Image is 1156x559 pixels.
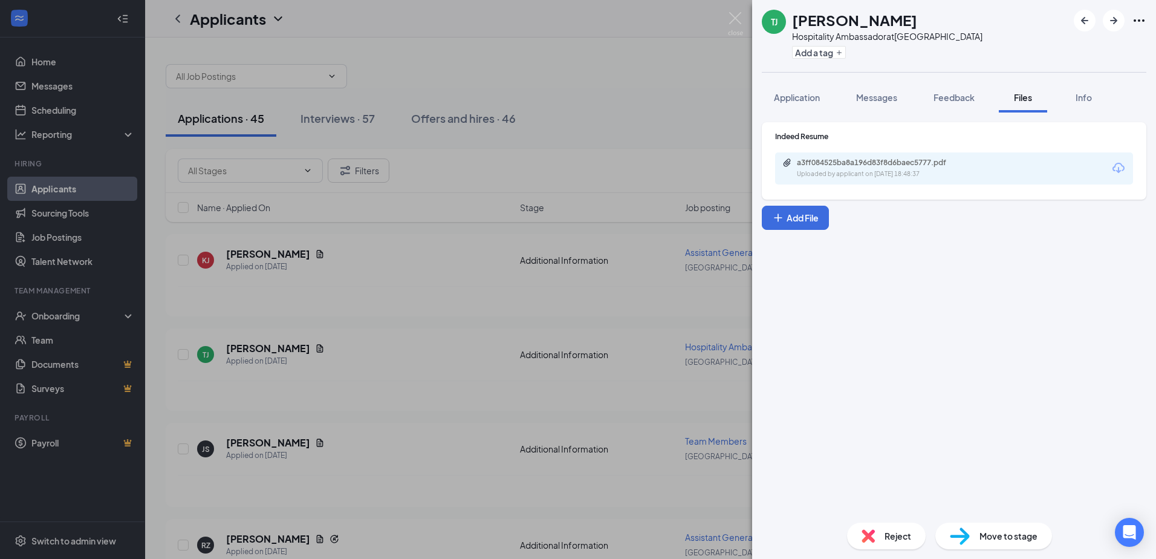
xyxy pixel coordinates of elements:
svg: Plus [772,212,784,224]
svg: ArrowRight [1106,13,1121,28]
svg: Ellipses [1132,13,1146,28]
div: a3ff084525ba8a196d83f8d6baec5777.pdf [797,158,966,168]
h1: [PERSON_NAME] [792,10,917,30]
button: ArrowLeftNew [1074,10,1096,31]
span: Feedback [934,92,975,103]
span: Files [1014,92,1032,103]
span: Move to stage [979,529,1037,543]
svg: Plus [836,49,843,56]
div: Open Intercom Messenger [1115,518,1144,547]
span: Reject [885,529,911,543]
span: Messages [856,92,897,103]
button: PlusAdd a tag [792,46,846,59]
div: Hospitality Ambassador at [GEOGRAPHIC_DATA] [792,30,982,42]
div: TJ [771,16,778,28]
div: Uploaded by applicant on [DATE] 18:48:37 [797,169,978,179]
svg: ArrowLeftNew [1077,13,1092,28]
svg: Paperclip [782,158,792,168]
button: ArrowRight [1103,10,1125,31]
svg: Download [1111,161,1126,175]
span: Info [1076,92,1092,103]
a: Paperclipa3ff084525ba8a196d83f8d6baec5777.pdfUploaded by applicant on [DATE] 18:48:37 [782,158,978,179]
button: Add FilePlus [762,206,829,230]
div: Indeed Resume [775,131,1133,142]
span: Application [774,92,820,103]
